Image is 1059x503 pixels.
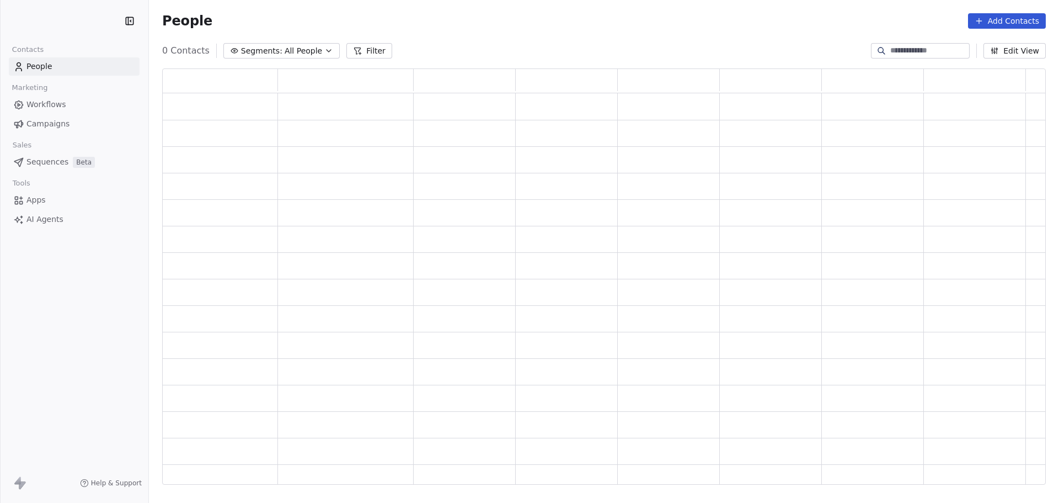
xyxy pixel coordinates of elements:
[9,57,140,76] a: People
[26,214,63,225] span: AI Agents
[346,43,392,59] button: Filter
[26,156,68,168] span: Sequences
[26,118,69,130] span: Campaigns
[91,479,142,488] span: Help & Support
[8,137,36,153] span: Sales
[80,479,142,488] a: Help & Support
[162,13,212,29] span: People
[968,13,1046,29] button: Add Contacts
[7,41,49,58] span: Contacts
[9,115,140,133] a: Campaigns
[9,191,140,209] a: Apps
[9,153,140,171] a: SequencesBeta
[983,43,1046,59] button: Edit View
[9,96,140,114] a: Workflows
[26,61,52,72] span: People
[26,194,46,206] span: Apps
[7,80,52,96] span: Marketing
[8,175,35,192] span: Tools
[285,45,322,57] span: All People
[162,44,210,57] span: 0 Contacts
[241,45,282,57] span: Segments:
[73,157,95,168] span: Beta
[9,210,140,229] a: AI Agents
[26,99,66,110] span: Workflows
